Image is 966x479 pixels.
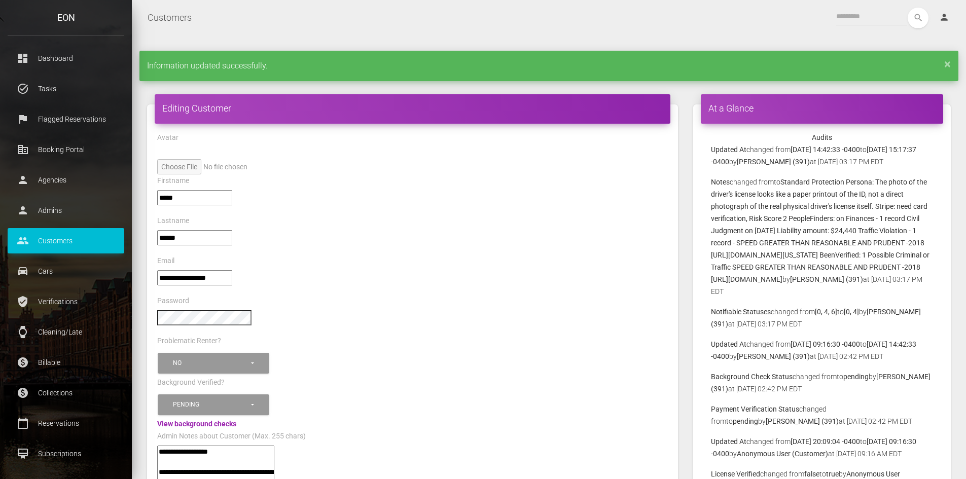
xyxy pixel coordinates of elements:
[158,394,269,415] button: Pending
[15,355,117,370] p: Billable
[15,172,117,188] p: Agencies
[162,102,663,115] h4: Editing Customer
[158,353,269,374] button: No
[15,142,117,157] p: Booking Portal
[711,145,746,154] b: Updated At
[173,400,249,409] div: Pending
[711,470,760,478] b: License Verified
[711,308,771,316] b: Notifiable Statuses
[15,81,117,96] p: Tasks
[15,112,117,127] p: Flagged Reservations
[711,437,746,446] b: Updated At
[711,143,933,168] p: changed from to by at [DATE] 03:17 PM EDT
[737,352,810,360] b: [PERSON_NAME] (391)
[15,324,117,340] p: Cleaning/Late
[8,319,124,345] a: watch Cleaning/Late
[711,405,799,413] b: Payment Verification Status
[711,306,933,330] p: changed from to by at [DATE] 03:17 PM EDT
[711,338,933,362] p: changed from to by at [DATE] 02:42 PM EDT
[711,373,793,381] b: Background Check Status
[15,385,117,400] p: Collections
[737,158,810,166] b: [PERSON_NAME] (391)
[8,411,124,436] a: calendar_today Reservations
[791,145,860,154] b: [DATE] 14:42:33 -0400
[939,12,949,22] i: person
[15,203,117,218] p: Admins
[8,350,124,375] a: paid Billable
[843,373,869,381] b: pending
[157,296,189,306] label: Password
[812,133,832,141] strong: Audits
[15,264,117,279] p: Cars
[8,167,124,193] a: person Agencies
[15,294,117,309] p: Verifications
[8,46,124,71] a: dashboard Dashboard
[157,176,189,186] label: Firstname
[157,216,189,226] label: Lastname
[711,178,730,186] b: Notes
[737,450,828,458] b: Anonymous User (Customer)
[791,340,860,348] b: [DATE] 09:16:30 -0400
[844,308,859,316] b: [0, 4]
[157,420,236,428] a: View background checks
[8,289,124,314] a: verified_user Verifications
[157,256,174,266] label: Email
[815,308,837,316] b: [0, 4, 6]
[139,51,958,81] div: Information updated successfully.
[733,417,758,425] b: pending
[932,8,958,28] a: person
[826,470,839,478] b: true
[908,8,928,28] button: search
[157,133,178,143] label: Avatar
[148,5,192,30] a: Customers
[944,61,951,67] a: ×
[791,437,860,446] b: [DATE] 20:09:04 -0400
[711,340,746,348] b: Updated At
[804,470,819,478] b: false
[157,431,306,441] label: Admin Notes about Customer (Max. 255 chars)
[8,228,124,253] a: people Customers
[711,403,933,427] p: changed from to by at [DATE] 02:42 PM EDT
[8,380,124,406] a: paid Collections
[157,336,221,346] label: Problematic Renter?
[766,417,839,425] b: [PERSON_NAME] (391)
[8,106,124,132] a: flag Flagged Reservations
[15,51,117,66] p: Dashboard
[790,275,863,283] b: [PERSON_NAME] (391)
[711,178,929,283] b: Standard Protection Persona: The photo of the driver's license looks like a paper printout of the...
[708,102,936,115] h4: At a Glance
[8,441,124,466] a: card_membership Subscriptions
[711,176,933,298] p: changed from to by at [DATE] 03:17 PM EDT
[711,435,933,460] p: changed from to by at [DATE] 09:16 AM EDT
[8,259,124,284] a: drive_eta Cars
[8,76,124,101] a: task_alt Tasks
[8,198,124,223] a: person Admins
[8,137,124,162] a: corporate_fare Booking Portal
[173,359,249,367] div: No
[15,416,117,431] p: Reservations
[15,446,117,461] p: Subscriptions
[157,378,225,388] label: Background Verified?
[15,233,117,248] p: Customers
[711,371,933,395] p: changed from to by at [DATE] 02:42 PM EDT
